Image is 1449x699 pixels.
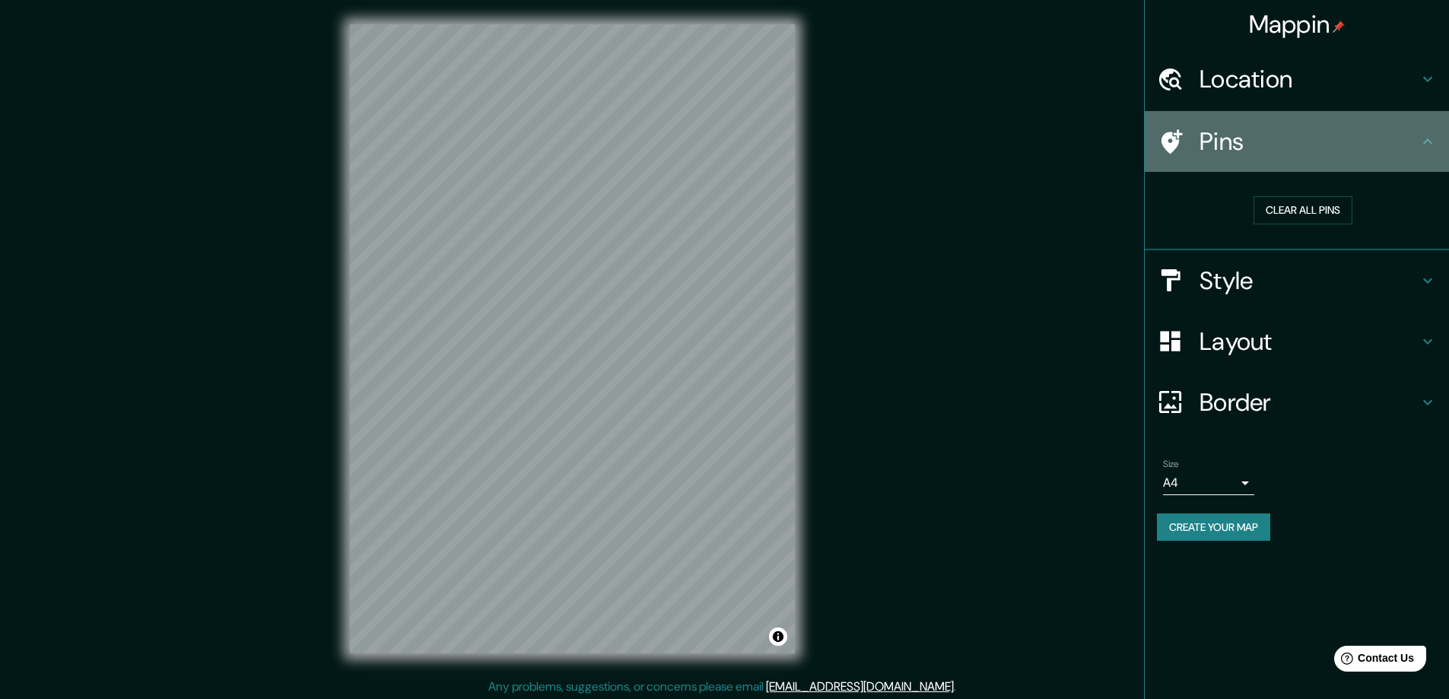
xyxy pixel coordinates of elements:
[1314,640,1432,682] iframe: Help widget launcher
[1145,111,1449,172] div: Pins
[1254,196,1352,224] button: Clear all pins
[1145,311,1449,372] div: Layout
[1200,64,1419,94] h4: Location
[766,678,954,694] a: [EMAIL_ADDRESS][DOMAIN_NAME]
[1200,126,1419,157] h4: Pins
[350,24,795,653] canvas: Map
[958,678,961,696] div: .
[1249,9,1346,40] h4: Mappin
[1145,372,1449,433] div: Border
[1157,513,1270,542] button: Create your map
[1200,265,1419,296] h4: Style
[1145,250,1449,311] div: Style
[769,628,787,646] button: Toggle attribution
[1333,21,1345,33] img: pin-icon.png
[1145,49,1449,110] div: Location
[956,678,958,696] div: .
[1163,457,1179,470] label: Size
[488,678,956,696] p: Any problems, suggestions, or concerns please email .
[1163,471,1254,495] div: A4
[1200,387,1419,418] h4: Border
[1200,326,1419,357] h4: Layout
